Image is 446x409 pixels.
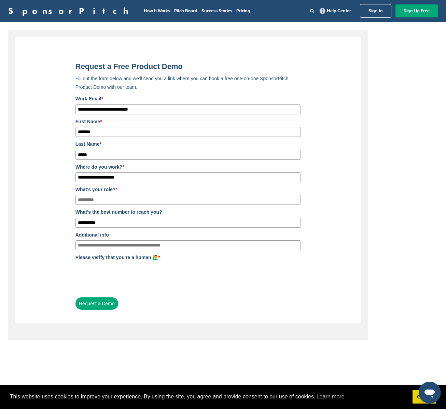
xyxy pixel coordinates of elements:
[413,390,436,404] a: dismiss cookie message
[75,95,301,102] label: Work Email
[75,208,301,216] label: What's the best number to reach you?
[8,6,133,15] a: SponsorPitch
[201,8,232,14] a: Success Stories
[75,140,301,148] label: Last Name
[395,4,438,17] a: Sign Up Free
[75,231,301,239] label: Additional info
[75,62,301,71] h2: Request a Free Product Demo
[75,254,301,261] label: Please verify that you're a human 🙋‍♂️
[10,392,407,402] span: This website uses cookies to improve your experience. By using the site, you agree and provide co...
[316,392,346,402] a: learn more about cookies
[419,382,441,404] iframe: Button to launch messaging window
[174,8,197,14] a: Pitch Board
[236,8,250,14] a: Pricing
[75,163,301,171] label: Where do you work?
[75,186,301,193] label: What's your role?
[360,4,391,18] a: Sign In
[318,7,352,15] a: Help Center
[75,74,301,91] p: Fill out the form below and we'll send you a link where you can book a free one-on-one SponsorPit...
[75,263,179,290] iframe: reCAPTCHA
[75,118,301,125] label: First Name
[75,297,118,310] button: Request a Demo
[144,8,170,14] a: How It Works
